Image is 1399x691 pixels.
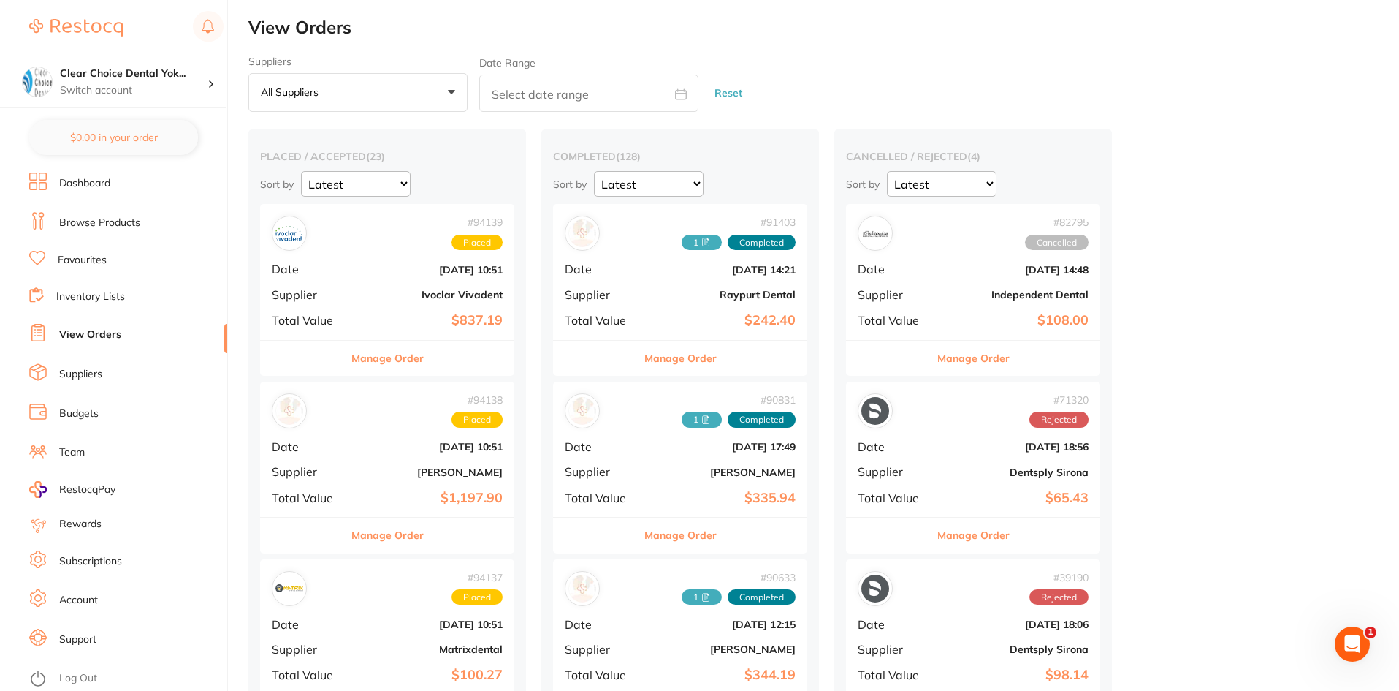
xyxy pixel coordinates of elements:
[351,341,424,376] button: Manage Order
[861,397,889,425] img: Dentsply Sirona
[942,619,1089,630] b: [DATE] 18:06
[649,264,796,276] b: [DATE] 14:21
[260,150,514,163] h2: placed / accepted ( 23 )
[59,517,102,532] a: Rewards
[565,668,638,681] span: Total Value
[59,554,122,569] a: Subscriptions
[451,412,503,428] span: Placed
[272,643,345,656] span: Supplier
[858,668,931,681] span: Total Value
[59,176,110,191] a: Dashboard
[568,219,596,247] img: Raypurt Dental
[357,668,503,683] b: $100.27
[942,643,1089,655] b: Dentsply Sirona
[858,618,931,631] span: Date
[942,264,1089,276] b: [DATE] 14:48
[272,314,345,327] span: Total Value
[260,204,514,376] div: Ivoclar Vivadent#94139PlacedDate[DATE] 10:51SupplierIvoclar VivadentTotal Value$837.19Manage Order
[846,178,880,191] p: Sort by
[59,216,140,230] a: Browse Products
[858,288,931,301] span: Supplier
[1365,627,1376,638] span: 1
[59,328,121,342] a: View Orders
[451,572,503,584] span: # 94137
[861,219,889,247] img: Independent Dental
[357,264,503,276] b: [DATE] 10:51
[59,633,96,647] a: Support
[649,289,796,301] b: Raypurt Dental
[728,235,796,251] span: Completed
[272,491,345,505] span: Total Value
[565,465,638,478] span: Supplier
[272,465,345,478] span: Supplier
[451,235,503,251] span: Placed
[568,575,596,603] img: Henry Schein Halas
[649,441,796,453] b: [DATE] 17:49
[357,467,503,478] b: [PERSON_NAME]
[60,83,207,98] p: Switch account
[565,314,638,327] span: Total Value
[29,120,198,155] button: $0.00 in your order
[1335,627,1370,662] iframe: Intercom live chat
[682,589,722,605] span: Received
[357,491,503,506] b: $1,197.90
[29,481,47,498] img: RestocqPay
[565,643,638,656] span: Supplier
[682,394,796,406] span: # 90831
[858,314,931,327] span: Total Value
[351,518,424,553] button: Manage Order
[248,73,468,113] button: All suppliers
[649,643,796,655] b: [PERSON_NAME]
[275,575,303,603] img: Matrixdental
[565,440,638,453] span: Date
[357,313,503,328] b: $837.19
[479,57,535,69] label: Date Range
[942,491,1089,506] b: $65.43
[248,18,1399,38] h2: View Orders
[644,518,717,553] button: Manage Order
[682,235,722,251] span: Received
[942,313,1089,328] b: $108.00
[649,313,796,328] b: $242.40
[937,341,1010,376] button: Manage Order
[710,74,747,113] button: Reset
[58,253,107,268] a: Favourites
[29,668,223,691] button: Log Out
[248,56,468,67] label: Suppliers
[728,412,796,428] span: Completed
[272,668,345,681] span: Total Value
[260,382,514,554] div: Henry Schein Halas#94138PlacedDate[DATE] 10:51Supplier[PERSON_NAME]Total Value$1,197.90Manage Order
[23,67,52,97] img: Clear Choice Dental Yokine
[29,11,123,45] a: Restocq Logo
[565,491,638,505] span: Total Value
[1025,235,1089,251] span: Cancelled
[59,407,99,421] a: Budgets
[59,367,102,382] a: Suppliers
[29,481,115,498] a: RestocqPay
[644,341,717,376] button: Manage Order
[942,289,1089,301] b: Independent Dental
[682,412,722,428] span: Received
[553,150,807,163] h2: completed ( 128 )
[56,290,125,304] a: Inventory Lists
[1029,412,1089,428] span: Rejected
[1029,394,1089,406] span: # 71320
[565,263,638,276] span: Date
[565,288,638,301] span: Supplier
[29,19,123,37] img: Restocq Logo
[937,518,1010,553] button: Manage Order
[861,575,889,603] img: Dentsply Sirona
[1025,216,1089,228] span: # 82795
[260,178,294,191] p: Sort by
[275,219,303,247] img: Ivoclar Vivadent
[858,263,931,276] span: Date
[272,263,345,276] span: Date
[451,394,503,406] span: # 94138
[553,178,587,191] p: Sort by
[272,618,345,631] span: Date
[846,150,1100,163] h2: cancelled / rejected ( 4 )
[942,441,1089,453] b: [DATE] 18:56
[649,668,796,683] b: $344.19
[60,67,207,81] h4: Clear Choice Dental Yokine
[942,668,1089,683] b: $98.14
